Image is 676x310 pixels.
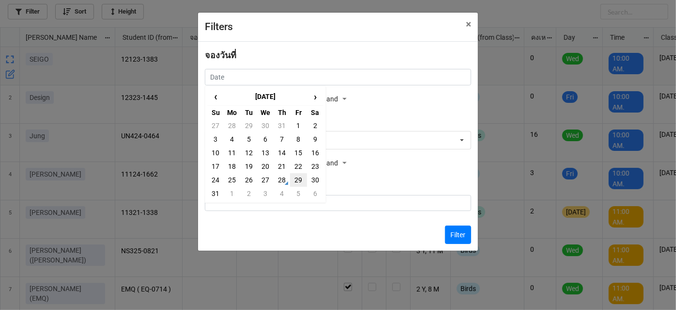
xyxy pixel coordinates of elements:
td: 2 [307,119,323,132]
td: 5 [241,132,257,146]
div: Filters [205,19,445,35]
td: 28 [224,119,240,132]
td: 15 [290,146,307,160]
td: 3 [207,132,224,146]
td: 9 [307,132,323,146]
td: 10 [207,146,224,160]
td: 11 [224,146,240,160]
td: 25 [224,173,240,187]
td: 19 [241,160,257,173]
td: 4 [274,187,290,200]
td: 22 [290,160,307,173]
span: × [466,18,471,30]
label: จองวันที่ [205,49,236,62]
th: Sa [307,105,323,119]
th: Su [207,105,224,119]
td: 27 [207,119,224,132]
th: Tu [241,105,257,119]
td: 2 [241,187,257,200]
td: 26 [241,173,257,187]
td: 6 [257,132,274,146]
td: 3 [257,187,274,200]
td: 12 [241,146,257,160]
td: 1 [290,119,307,132]
td: 31 [207,187,224,200]
td: 20 [257,160,274,173]
th: Fr [290,105,307,119]
td: 14 [274,146,290,160]
td: 5 [290,187,307,200]
input: Date [205,69,471,85]
th: We [257,105,274,119]
div: and [326,156,350,171]
td: 13 [257,146,274,160]
button: Filter [445,226,471,244]
td: 27 [257,173,274,187]
th: Mo [224,105,240,119]
td: 29 [290,173,307,187]
span: ‹ [208,89,223,105]
td: 21 [274,160,290,173]
th: Th [274,105,290,119]
td: 17 [207,160,224,173]
td: 24 [207,173,224,187]
td: 1 [224,187,240,200]
td: 8 [290,132,307,146]
td: 18 [224,160,240,173]
td: 30 [257,119,274,132]
th: [DATE] [224,88,307,106]
td: 23 [307,160,323,173]
td: 4 [224,132,240,146]
td: 30 [307,173,323,187]
span: › [307,89,323,105]
td: 28 [274,173,290,187]
td: 29 [241,119,257,132]
td: 16 [307,146,323,160]
td: 31 [274,119,290,132]
div: and [326,92,350,107]
td: 6 [307,187,323,200]
td: 7 [274,132,290,146]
